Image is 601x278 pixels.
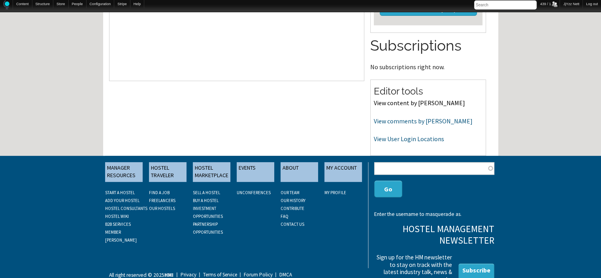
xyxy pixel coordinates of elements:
[3,0,9,9] img: Home
[281,221,304,227] a: CONTACT US
[237,162,274,182] a: EVENTS
[149,162,187,182] a: HOSTEL TRAVELER
[324,190,346,195] a: My Profile
[281,198,305,203] a: OUR HISTORY
[370,36,486,70] section: No subscriptions right now.
[274,273,292,277] a: DMCA
[281,162,318,182] a: ABOUT
[149,198,175,203] a: FREELANCERS
[175,273,196,277] a: Privacy
[193,221,223,235] a: PARTNERSHIP OPPORTUNITIES
[281,214,288,219] a: FAQ
[374,99,465,107] a: View content by [PERSON_NAME]
[474,0,537,9] input: Search
[374,212,494,217] div: Enter the username to masquerade as.
[149,190,170,195] a: FIND A JOB
[238,273,273,277] a: Forum Policy
[105,214,129,219] a: HOSTEL WIKI
[105,190,135,195] a: START A HOSTEL
[374,223,494,246] h3: Hostel Management Newsletter
[281,190,300,195] a: OUR TEAM
[193,190,220,195] a: SELL A HOSTEL
[370,36,486,56] h2: Subscriptions
[193,198,219,203] a: BUY A HOSTEL
[237,190,271,195] a: UNCONFERENCES
[374,135,444,143] a: View User Login Locations
[149,206,175,211] a: OUR HOSTELS
[281,206,304,211] a: CONTRIBUTE
[193,162,230,182] a: HOSTEL MARKETPLACE
[193,206,223,219] a: INVESTMENT OPPORTUNITIES
[374,117,473,125] a: View comments by [PERSON_NAME]
[105,198,139,203] a: ADD YOUR HOSTEL
[105,229,137,243] a: MEMBER [PERSON_NAME]
[105,206,147,211] a: HOSTEL CONSULTANTS
[374,85,482,98] h2: Editor tools
[198,273,237,277] a: Terms of Service
[374,180,402,197] button: Go
[105,162,143,182] a: MANAGER RESOURCES
[105,221,131,227] a: B2B SERVICES
[324,162,362,182] a: MY ACCOUNT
